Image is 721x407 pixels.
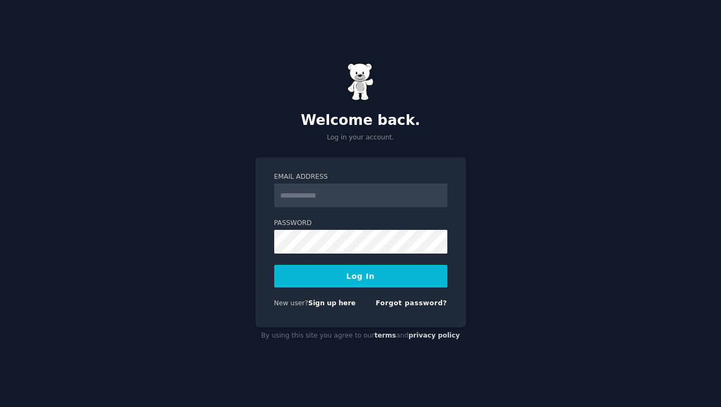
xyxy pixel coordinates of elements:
[409,332,460,339] a: privacy policy
[347,63,374,101] img: Gummy Bear
[274,265,447,287] button: Log In
[274,299,309,307] span: New user?
[376,299,447,307] a: Forgot password?
[308,299,355,307] a: Sign up here
[255,112,466,129] h2: Welcome back.
[374,332,396,339] a: terms
[274,219,447,228] label: Password
[274,172,447,182] label: Email Address
[255,133,466,143] p: Log in your account.
[255,327,466,345] div: By using this site you agree to our and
